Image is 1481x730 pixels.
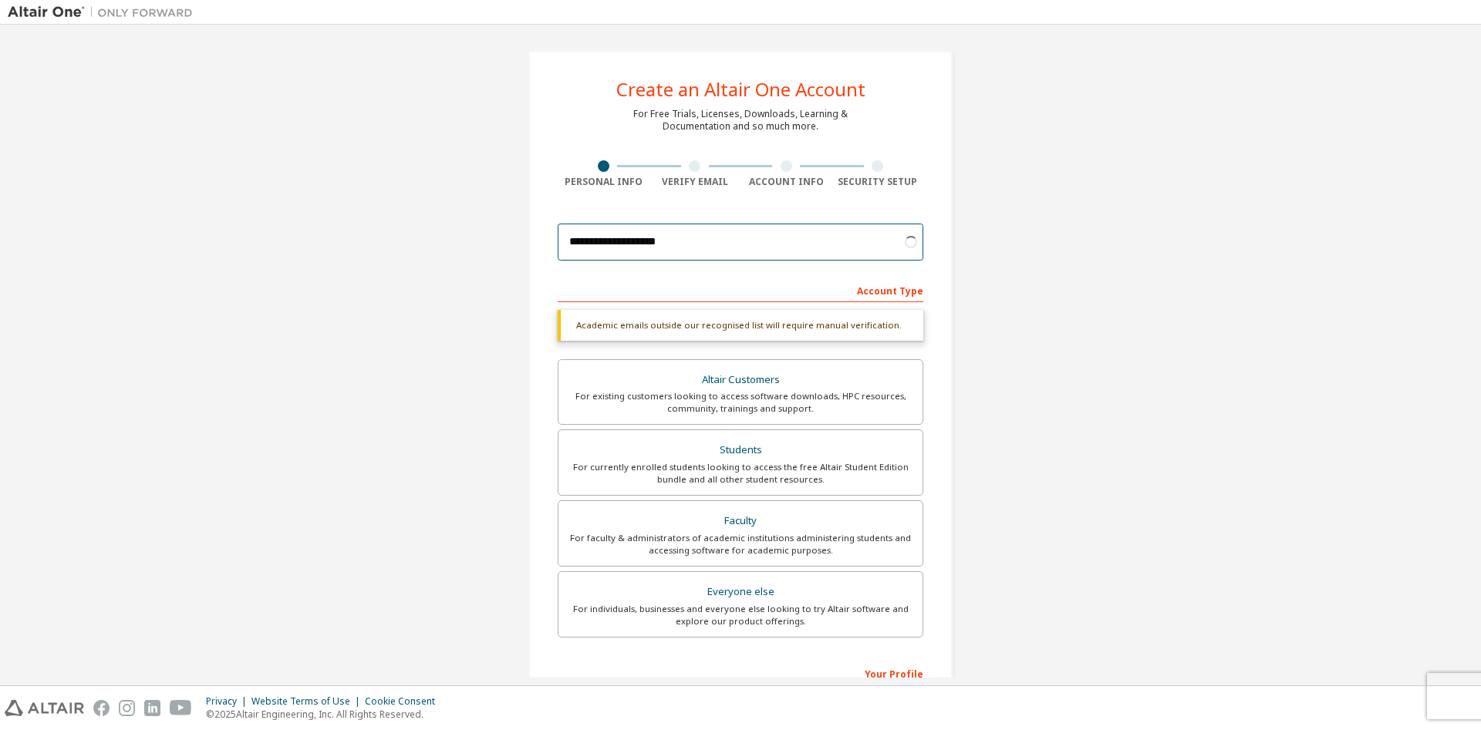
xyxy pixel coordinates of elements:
div: Personal Info [558,176,649,188]
div: Academic emails outside our recognised list will require manual verification. [558,310,923,341]
img: Altair One [8,5,201,20]
img: youtube.svg [170,700,192,716]
img: instagram.svg [119,700,135,716]
p: © 2025 Altair Engineering, Inc. All Rights Reserved. [206,708,444,721]
div: Website Terms of Use [251,695,365,708]
div: Students [568,439,913,461]
div: Cookie Consent [365,695,444,708]
div: Altair Customers [568,369,913,391]
img: facebook.svg [93,700,110,716]
div: Verify Email [649,176,741,188]
div: Everyone else [568,581,913,603]
div: Create an Altair One Account [616,80,865,99]
img: altair_logo.svg [5,700,84,716]
div: For individuals, businesses and everyone else looking to try Altair software and explore our prod... [568,603,913,627]
div: Security Setup [832,176,924,188]
div: For existing customers looking to access software downloads, HPC resources, community, trainings ... [568,390,913,415]
div: Privacy [206,695,251,708]
div: For currently enrolled students looking to access the free Altair Student Edition bundle and all ... [568,461,913,486]
div: Account Info [740,176,832,188]
div: Faculty [568,510,913,532]
div: For Free Trials, Licenses, Downloads, Learning & Documentation and so much more. [633,108,848,133]
div: For faculty & administrators of academic institutions administering students and accessing softwa... [568,532,913,557]
div: Account Type [558,278,923,302]
img: linkedin.svg [144,700,160,716]
div: Your Profile [558,661,923,685]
